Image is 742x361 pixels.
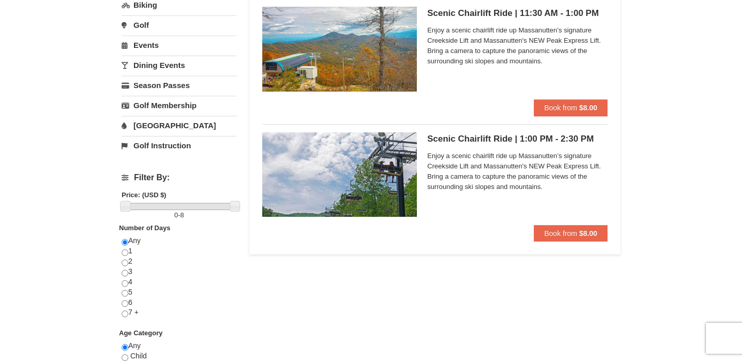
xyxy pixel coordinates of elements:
img: 24896431-13-a88f1aaf.jpg [262,7,417,91]
span: 8 [180,211,184,219]
a: [GEOGRAPHIC_DATA] [122,116,237,135]
button: Book from $8.00 [534,99,608,116]
a: Dining Events [122,56,237,75]
label: - [122,210,237,220]
span: Book from [544,229,577,237]
a: Golf Membership [122,96,237,115]
img: 24896431-9-664d1467.jpg [262,132,417,217]
strong: $8.00 [579,229,597,237]
h5: Scenic Chairlift Ride | 11:30 AM - 1:00 PM [427,8,608,19]
strong: $8.00 [579,104,597,112]
div: Any 1 2 3 4 5 6 7 + [122,236,237,328]
span: Enjoy a scenic chairlift ride up Massanutten’s signature Creekside Lift and Massanutten's NEW Pea... [427,25,608,66]
a: Golf [122,15,237,35]
span: Book from [544,104,577,112]
h4: Filter By: [122,173,237,182]
strong: Price: (USD $) [122,191,166,199]
h5: Scenic Chairlift Ride | 1:00 PM - 2:30 PM [427,134,608,144]
a: Season Passes [122,76,237,95]
strong: Age Category [119,329,163,337]
span: Enjoy a scenic chairlift ride up Massanutten’s signature Creekside Lift and Massanutten's NEW Pea... [427,151,608,192]
strong: Number of Days [119,224,171,232]
span: Child [130,352,147,360]
button: Book from $8.00 [534,225,608,242]
a: Golf Instruction [122,136,237,155]
a: Events [122,36,237,55]
span: 0 [174,211,178,219]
